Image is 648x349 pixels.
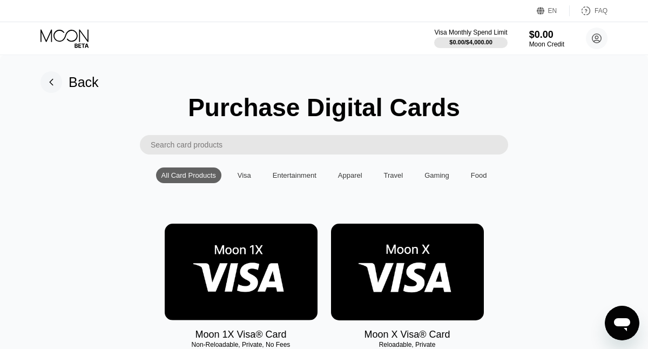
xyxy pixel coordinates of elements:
div: Travel [379,167,409,183]
div: Food [465,167,492,183]
div: Moon 1X Visa® Card [195,329,286,340]
div: $0.00 / $4,000.00 [449,39,492,45]
div: Visa Monthly Spend Limit$0.00/$4,000.00 [434,29,507,48]
div: Food [471,171,487,179]
div: Visa Monthly Spend Limit [434,29,507,36]
div: Non-Reloadable, Private, No Fees [165,341,318,348]
div: Back [40,71,99,93]
div: All Card Products [161,171,216,179]
div: Apparel [338,171,362,179]
div: All Card Products [156,167,221,183]
div: Reloadable, Private [331,341,484,348]
div: $0.00 [529,29,564,41]
div: Gaming [419,167,455,183]
div: Moon Credit [529,41,564,48]
div: Apparel [333,167,368,183]
div: Entertainment [273,171,316,179]
div: Gaming [424,171,449,179]
div: Purchase Digital Cards [188,93,460,122]
div: Visa [232,167,256,183]
iframe: Button to launch messaging window [605,306,639,340]
div: Travel [384,171,403,179]
div: $0.00Moon Credit [529,29,564,48]
div: EN [548,7,557,15]
div: Visa [238,171,251,179]
div: EN [537,5,570,16]
input: Search card products [151,135,508,155]
div: FAQ [595,7,607,15]
div: FAQ [570,5,607,16]
div: Back [69,75,99,90]
div: Entertainment [267,167,322,183]
div: Moon X Visa® Card [364,329,450,340]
